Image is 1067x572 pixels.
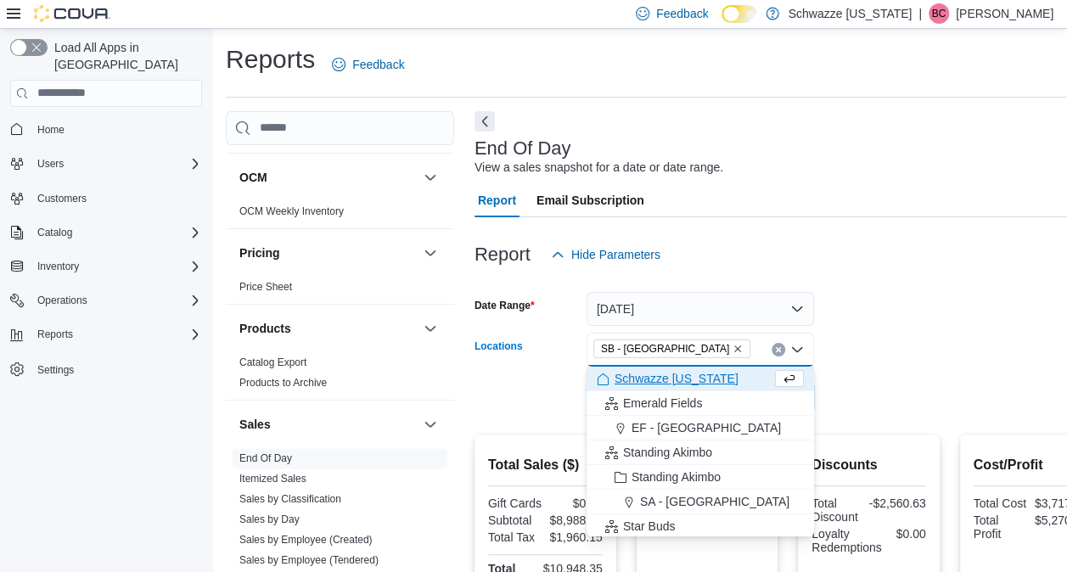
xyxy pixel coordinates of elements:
span: Itemized Sales [239,472,306,485]
label: Locations [475,339,523,353]
span: Operations [37,294,87,307]
button: Star Buds [587,514,814,539]
span: Home [31,119,202,140]
a: Sales by Employee (Tendered) [239,554,379,566]
button: Standing Akimbo [587,440,814,465]
button: Emerald Fields [587,391,814,416]
span: Hide Parameters [571,246,660,263]
span: Inventory [37,260,79,273]
span: Schwazze [US_STATE] [615,370,738,387]
span: Catalog [31,222,202,243]
span: Feedback [352,56,404,73]
h1: Reports [226,42,315,76]
div: OCM [226,201,454,228]
div: Total Profit [974,513,1027,541]
div: $1,960.15 [548,530,602,544]
h3: Sales [239,416,271,433]
a: Products to Archive [239,377,327,389]
button: Inventory [3,255,209,278]
div: Total Discount [811,496,862,524]
span: End Of Day [239,451,292,465]
button: Users [3,152,209,176]
h3: Report [475,244,531,265]
span: Users [31,154,202,174]
div: Gift Cards [488,496,542,510]
div: $0.00 [889,527,926,541]
button: OCM [239,169,417,186]
span: EF - [GEOGRAPHIC_DATA] [632,419,781,436]
span: Reports [31,324,202,345]
a: Customers [31,188,93,209]
button: Sales [420,414,441,435]
div: Total Cost [974,496,1027,510]
label: Date Range [475,299,535,312]
span: Price Sheet [239,280,292,294]
a: Price Sheet [239,281,292,293]
span: Standing Akimbo [632,468,721,485]
a: Sales by Employee (Created) [239,534,373,546]
h3: Products [239,320,291,337]
h2: Total Sales ($) [488,455,603,475]
div: Products [226,352,454,400]
span: SB - [GEOGRAPHIC_DATA] [601,340,729,357]
span: Settings [37,363,74,377]
button: Schwazze [US_STATE] [587,367,814,391]
a: End Of Day [239,452,292,464]
span: Customers [31,188,202,209]
button: Operations [31,290,94,311]
div: Brennan Croy [929,3,949,24]
span: Feedback [656,5,708,22]
button: Reports [3,322,209,346]
span: Emerald Fields [623,395,702,412]
span: Inventory [31,256,202,277]
button: Customers [3,186,209,210]
button: Users [31,154,70,174]
nav: Complex example [10,110,202,426]
button: Close list of options [790,343,804,356]
button: Products [420,318,441,339]
a: OCM Weekly Inventory [239,205,344,217]
p: Schwazze [US_STATE] [788,3,912,24]
button: Catalog [3,221,209,244]
button: OCM [420,167,441,188]
div: Loyalty Redemptions [811,527,882,554]
span: Operations [31,290,202,311]
span: Sales by Employee (Created) [239,533,373,547]
div: $8,988.20 [548,513,602,527]
h3: OCM [239,169,267,186]
button: Sales [239,416,417,433]
span: BC [932,3,946,24]
button: Settings [3,356,209,381]
div: -$2,560.63 [869,496,926,510]
div: View a sales snapshot for a date or date range. [475,159,723,177]
span: Star Buds [623,518,675,535]
a: Catalog Export [239,356,306,368]
button: Next [475,111,495,132]
span: Sales by Classification [239,492,341,506]
span: Report [478,183,516,217]
button: Pricing [420,243,441,263]
div: Pricing [226,277,454,304]
button: Inventory [31,256,86,277]
span: Home [37,123,65,137]
input: Dark Mode [722,5,757,23]
div: Total Tax [488,530,542,544]
div: Subtotal [488,513,542,527]
span: Customers [37,192,87,205]
a: Sales by Classification [239,493,341,505]
h3: End Of Day [475,138,571,159]
button: Catalog [31,222,79,243]
a: Settings [31,360,81,380]
span: Reports [37,328,73,341]
a: Home [31,120,71,140]
button: Hide Parameters [544,238,667,272]
button: Clear input [772,343,785,356]
span: Users [37,157,64,171]
div: $0.00 [548,496,602,510]
p: [PERSON_NAME] [956,3,1053,24]
button: Standing Akimbo [587,465,814,490]
span: Email Subscription [536,183,644,217]
button: Operations [3,289,209,312]
a: Itemized Sales [239,473,306,485]
h2: Discounts [811,455,925,475]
